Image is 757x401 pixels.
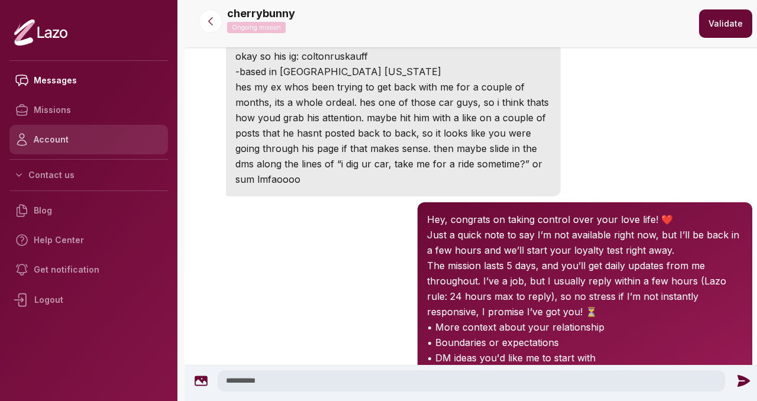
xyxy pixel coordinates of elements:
[427,227,743,258] p: Just a quick note to say I’m not available right now, but I’ll be back in a few hours and we’ll s...
[9,225,168,255] a: Help Center
[9,66,168,95] a: Messages
[9,284,168,315] div: Logout
[9,196,168,225] a: Blog
[9,164,168,186] button: Contact us
[227,22,286,33] p: Ongoing mission
[235,79,551,187] p: hes my ex whos been trying to get back with me for a couple of months, its a whole ordeal. hes on...
[9,95,168,125] a: Missions
[699,9,752,38] button: Validate
[427,319,743,335] p: • More context about your relationship
[9,125,168,154] a: Account
[427,350,743,366] p: • DM ideas you'd like me to start with
[427,212,743,227] p: Hey, congrats on taking control over your love life! ❤️
[227,5,295,22] p: cherrybunny
[235,64,551,79] p: -based in [GEOGRAPHIC_DATA] [US_STATE]
[235,48,551,64] p: okay so his ig: coltonruskauff
[427,258,743,319] p: The mission lasts 5 days, and you’ll get daily updates from me throughout. I’ve a job, but I usua...
[427,335,743,350] p: • Boundaries or expectations
[9,255,168,284] a: Get notification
